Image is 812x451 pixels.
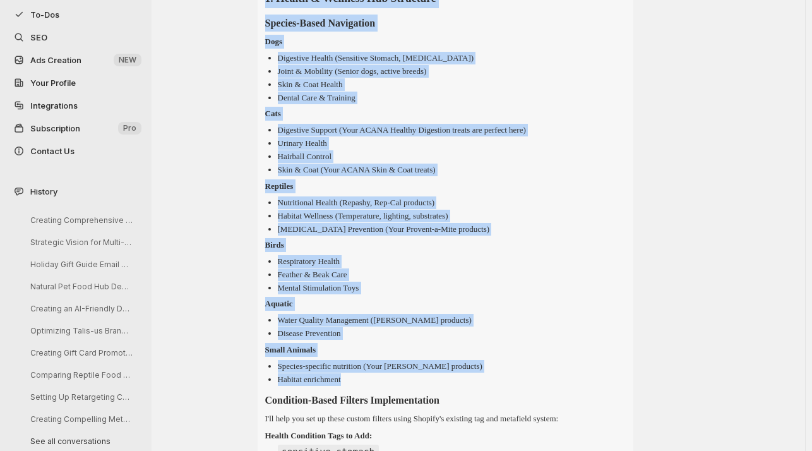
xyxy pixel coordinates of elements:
[8,3,144,26] button: To-Dos
[30,55,81,65] span: Ads Creation
[30,32,47,42] span: SEO
[265,109,281,118] strong: Cats
[278,152,332,161] p: Hairball Control
[20,232,140,252] button: Strategic Vision for Multi-Species Pet Retail
[265,18,376,28] strong: Species-Based Navigation
[30,123,80,133] span: Subscription
[278,53,474,63] p: Digestive Health (Sensitive Stomach, [MEDICAL_DATA])
[20,277,140,296] button: Natural Pet Food Hub Development Guide
[265,345,316,354] strong: Small Animals
[265,37,282,46] strong: Dogs
[278,125,526,135] p: Digestive Support (Your ACANA Healthy Digestion treats are perfect here)
[278,93,355,102] p: Dental Care & Training
[20,409,140,429] button: Creating Compelling Meta Ads Creatives
[8,94,144,117] a: Integrations
[278,80,343,89] p: Skin & Coat Health
[8,140,144,162] button: Contact Us
[123,123,136,133] span: Pro
[278,361,482,371] p: Species-specific nutrition (Your [PERSON_NAME] products)
[8,26,144,49] a: SEO
[30,9,59,20] span: To-Dos
[278,198,435,207] p: Nutritional Health (Repashy, Rep-Cal products)
[20,255,140,274] button: Holiday Gift Guide Email Drafting
[20,343,140,363] button: Creating Gift Card Promotions
[265,299,293,308] strong: Aquatic
[265,181,294,191] strong: Reptiles
[278,224,490,234] p: [MEDICAL_DATA] Prevention (Your Provent-a-Mite products)
[30,100,78,111] span: Integrations
[20,387,140,407] button: Setting Up Retargeting Campaigns
[20,299,140,318] button: Creating an AI-Friendly Dog Treat Resource
[278,328,341,338] p: Disease Prevention
[265,412,626,426] p: I'll help you set up these custom filters using Shopify's existing tag and metafield system:
[278,375,341,384] p: Habitat enrichment
[30,185,57,198] span: History
[8,49,144,71] button: Ads Creation
[265,395,439,406] strong: Condition-Based Filters Implementation
[278,256,340,266] p: Respiratory Health
[278,315,472,325] p: Water Quality Management ([PERSON_NAME] products)
[265,431,373,440] strong: Health Condition Tags to Add:
[20,365,140,385] button: Comparing Reptile Food Vendors: Quality & Delivery
[20,431,140,451] button: See all conversations
[278,211,448,220] p: Habitat Wellness (Temperature, lighting, substrates)
[30,146,75,156] span: Contact Us
[265,240,284,250] strong: Birds
[278,66,427,76] p: Joint & Mobility (Senior dogs, active breeds)
[278,270,347,279] p: Feather & Beak Care
[278,165,436,174] p: Skin & Coat (Your ACANA Skin & Coat treats)
[20,210,140,230] button: Creating Comprehensive Pet Health Solutions
[278,283,359,292] p: Mental Stimulation Toys
[8,71,144,94] a: Your Profile
[8,117,144,140] button: Subscription
[30,78,76,88] span: Your Profile
[20,321,140,340] button: Optimizing Talis-us Brand Entity Page
[278,138,327,148] p: Urinary Health
[119,55,136,65] span: NEW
